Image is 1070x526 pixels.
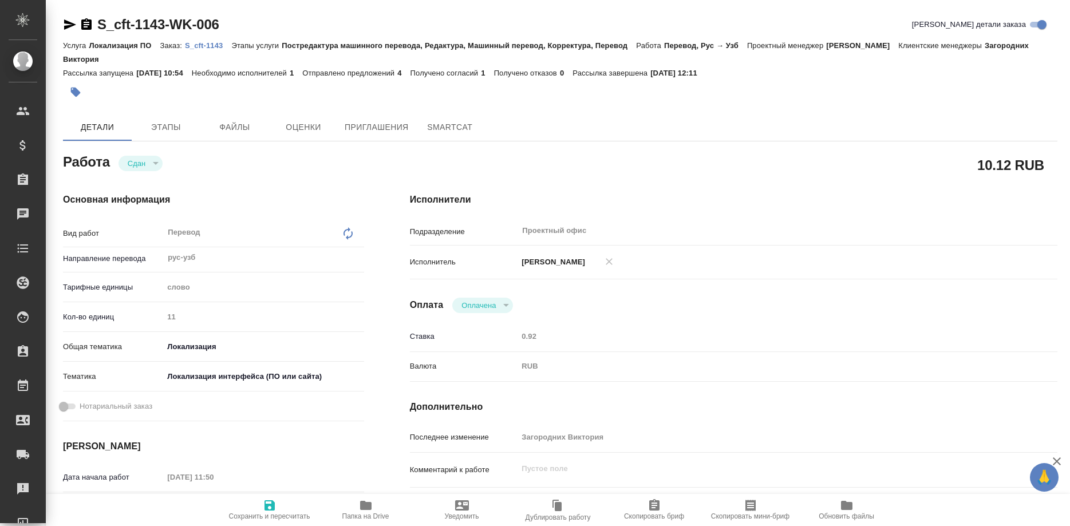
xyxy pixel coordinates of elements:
input: Пустое поле [518,328,1003,345]
p: Необходимо исполнителей [192,69,290,77]
p: 4 [397,69,410,77]
span: Папка на Drive [342,512,389,520]
span: Нотариальный заказ [80,401,152,412]
button: Дублировать работу [510,494,606,526]
span: Уведомить [445,512,479,520]
p: Вид работ [63,228,163,239]
p: [DATE] 10:54 [136,69,192,77]
span: Детали [70,120,125,135]
p: Тарифные единицы [63,282,163,293]
span: Скопировать мини-бриф [711,512,789,520]
p: Заказ: [160,41,185,50]
p: Локализация ПО [89,41,160,50]
span: Файлы [207,120,262,135]
h2: 10.12 RUB [977,155,1044,175]
p: Валюта [410,361,518,372]
span: Скопировать бриф [624,512,684,520]
p: [DATE] 12:11 [650,69,706,77]
button: Уведомить [414,494,510,526]
div: Локализация интерфейса (ПО или сайта) [163,367,364,386]
p: Дата начала работ [63,472,163,483]
button: 🙏 [1030,463,1059,492]
h4: Дополнительно [410,400,1057,414]
h2: Работа [63,151,110,171]
p: Клиентские менеджеры [898,41,985,50]
p: Получено отказов [494,69,560,77]
button: Скопировать бриф [606,494,702,526]
span: Сохранить и пересчитать [229,512,310,520]
p: Перевод, Рус → Узб [664,41,747,50]
p: Общая тематика [63,341,163,353]
p: Рассылка завершена [572,69,650,77]
p: Этапы услуги [231,41,282,50]
span: Приглашения [345,120,409,135]
span: SmartCat [423,120,477,135]
p: Тематика [63,371,163,382]
button: Скопировать мини-бриф [702,494,799,526]
span: Этапы [139,120,194,135]
p: 0 [560,69,572,77]
input: Пустое поле [518,429,1003,445]
p: Проектный менеджер [747,41,826,50]
span: Дублировать работу [526,513,591,521]
button: Добавить тэг [63,80,88,105]
h4: [PERSON_NAME] [63,440,364,453]
p: 1 [481,69,493,77]
p: S_cft-1143 [185,41,231,50]
p: Последнее изменение [410,432,518,443]
div: Локализация [163,337,364,357]
p: 1 [290,69,302,77]
p: [PERSON_NAME] [826,41,898,50]
p: Направление перевода [63,253,163,264]
p: Работа [636,41,664,50]
button: Сдан [124,159,149,168]
button: Обновить файлы [799,494,895,526]
button: Скопировать ссылку [80,18,93,31]
span: Оценки [276,120,331,135]
p: Кол-во единиц [63,311,163,323]
div: RUB [518,357,1003,376]
p: Получено согласий [410,69,481,77]
p: Исполнитель [410,256,518,268]
div: Сдан [119,156,163,171]
h4: Основная информация [63,193,364,207]
button: Оплачена [458,300,499,310]
p: [PERSON_NAME] [518,256,585,268]
h4: Исполнители [410,193,1057,207]
p: Постредактура машинного перевода, Редактура, Машинный перевод, Корректура, Перевод [282,41,636,50]
p: Отправлено предложений [302,69,397,77]
p: Рассылка запущена [63,69,136,77]
div: Сдан [452,298,513,313]
p: Ставка [410,331,518,342]
p: Подразделение [410,226,518,238]
p: Загородних Виктория [63,41,1029,64]
p: Услуга [63,41,89,50]
input: Пустое поле [163,469,263,485]
a: S_cft-1143-WK-006 [97,17,219,32]
p: Комментарий к работе [410,464,518,476]
span: [PERSON_NAME] детали заказа [912,19,1026,30]
button: Папка на Drive [318,494,414,526]
div: слово [163,278,364,297]
input: Пустое поле [163,309,364,325]
span: 🙏 [1035,465,1054,489]
a: S_cft-1143 [185,40,231,50]
span: Обновить файлы [819,512,874,520]
button: Скопировать ссылку для ЯМессенджера [63,18,77,31]
button: Сохранить и пересчитать [222,494,318,526]
h4: Оплата [410,298,444,312]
